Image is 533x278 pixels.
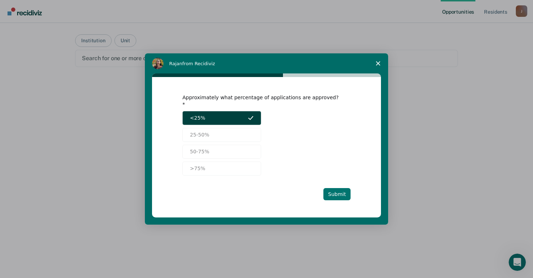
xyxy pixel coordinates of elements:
button: Submit [323,188,351,200]
span: Rajan [169,61,182,66]
button: <25% [182,111,261,125]
span: Close survey [368,53,388,73]
button: 50-75% [182,145,261,159]
span: from Recidiviz [182,61,215,66]
span: 50-75% [190,148,209,155]
span: >75% [190,165,205,172]
button: >75% [182,162,261,176]
div: Approximately what percentage of applications are approved? [182,94,340,107]
img: Profile image for Rajan [152,58,163,69]
span: <25% [190,114,205,122]
span: 25-50% [190,131,209,139]
button: 25-50% [182,128,261,142]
